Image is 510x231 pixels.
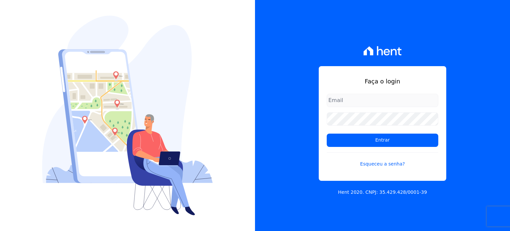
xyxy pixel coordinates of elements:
[42,16,213,215] img: Login
[327,152,438,168] a: Esqueceu a senha?
[327,77,438,86] h1: Faça o login
[338,189,427,196] p: Hent 2020. CNPJ: 35.429.428/0001-39
[327,134,438,147] input: Entrar
[327,94,438,107] input: Email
